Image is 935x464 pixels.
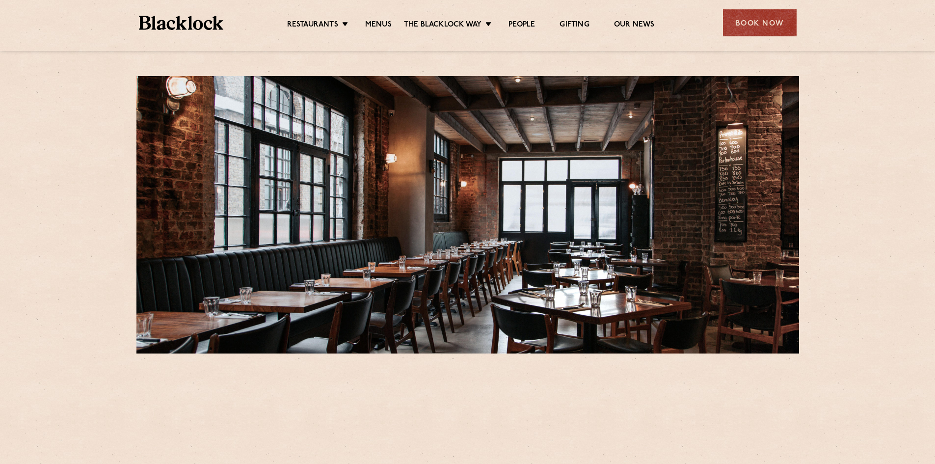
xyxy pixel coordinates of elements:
a: Gifting [560,20,589,31]
a: Restaurants [287,20,338,31]
a: The Blacklock Way [404,20,481,31]
a: Our News [614,20,655,31]
img: BL_Textured_Logo-footer-cropped.svg [139,16,224,30]
a: Menus [365,20,392,31]
div: Book Now [723,9,797,36]
a: People [508,20,535,31]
